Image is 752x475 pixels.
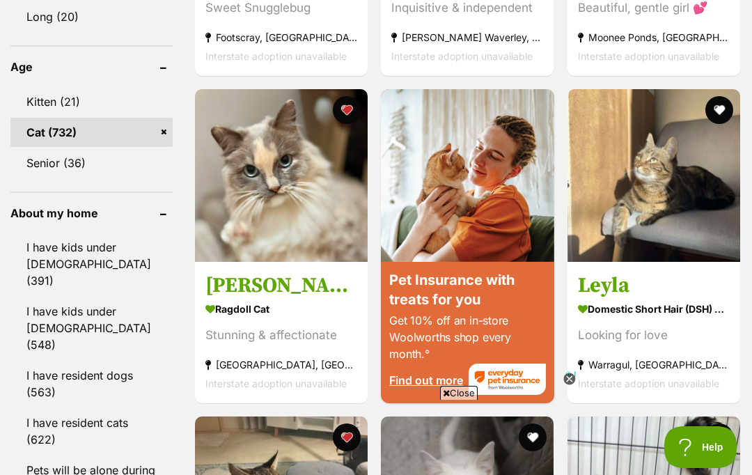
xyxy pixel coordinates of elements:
h3: [PERSON_NAME] [205,272,357,299]
button: favourite [705,423,733,451]
img: Leyla - Domestic Short Hair (DSH) Cat [567,89,740,262]
a: I have kids under [DEMOGRAPHIC_DATA] (548) [10,297,173,359]
div: Stunning & affectionate [205,326,357,345]
iframe: Advertisement [123,405,629,468]
span: Interstate adoption unavailable [578,50,719,62]
button: favourite [333,96,361,124]
strong: Ragdoll Cat [205,299,357,319]
div: Looking for love [578,326,730,345]
span: Interstate adoption unavailable [578,377,719,389]
iframe: Help Scout Beacon - Open [664,426,738,468]
h3: Leyla [578,272,730,299]
header: Age [10,61,173,73]
a: [PERSON_NAME] Ragdoll Cat Stunning & affectionate [GEOGRAPHIC_DATA], [GEOGRAPHIC_DATA] Interstate... [195,262,368,403]
a: Long (20) [10,2,173,31]
button: favourite [705,96,733,124]
a: Cat (732) [10,118,173,147]
header: About my home [10,207,173,219]
a: I have resident dogs (563) [10,361,173,407]
strong: Domestic Short Hair (DSH) Cat [578,299,730,319]
strong: Warragul, [GEOGRAPHIC_DATA] [578,355,730,374]
a: Kitten (21) [10,87,173,116]
span: Interstate adoption unavailable [391,50,533,62]
a: I have kids under [DEMOGRAPHIC_DATA] (391) [10,233,173,295]
a: Senior (36) [10,148,173,178]
img: Sylvia - Ragdoll Cat [195,89,368,262]
strong: Footscray, [GEOGRAPHIC_DATA] [205,28,357,47]
a: Leyla Domestic Short Hair (DSH) Cat Looking for love Warragul, [GEOGRAPHIC_DATA] Interstate adopt... [567,262,740,403]
span: Interstate adoption unavailable [205,50,347,62]
strong: [GEOGRAPHIC_DATA], [GEOGRAPHIC_DATA] [205,355,357,374]
strong: [PERSON_NAME] Waverley, [GEOGRAPHIC_DATA] [391,28,543,47]
strong: Moonee Ponds, [GEOGRAPHIC_DATA] [578,28,730,47]
a: I have resident cats (622) [10,408,173,454]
